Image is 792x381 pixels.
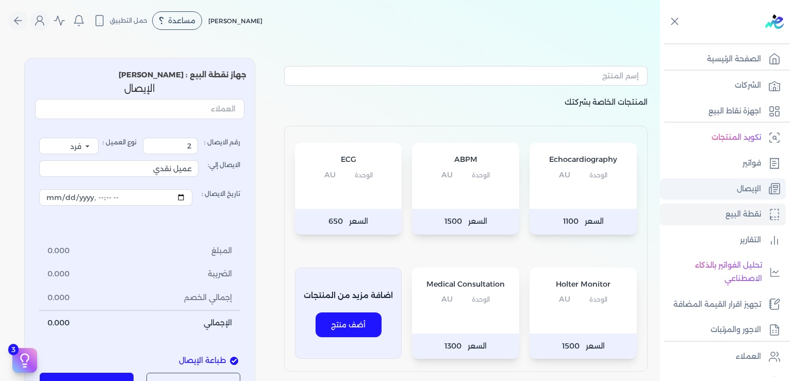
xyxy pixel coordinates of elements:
p: فواتير [742,157,761,170]
a: تحليل الفواتير بالذكاء الاصطناعي [660,255,786,289]
p: تكويد المنتجات [712,131,761,144]
span: 650 [328,215,343,228]
span: 0.000 [47,318,70,329]
p: الاجور والمرتبات [711,323,761,337]
p: اجهزة نقاط البيع [708,105,761,118]
p: تحليل الفواتير بالذكاء الاصطناعي [665,259,762,285]
input: رقم الايصال : [143,138,198,154]
span: AU [559,169,570,182]
input: إسم المنتج [284,66,648,86]
span: إجمالي الخصم [184,292,232,304]
label: تاريخ الايصال : [39,183,240,212]
p: نقطة البيع [725,208,761,221]
span: 1300 [444,340,461,353]
button: 3 [12,348,37,373]
p: العملاء [736,350,761,363]
label: نوع العميل : [39,138,137,154]
span: الإجمالي [204,318,232,329]
input: طباعة الإيصال [230,357,238,365]
p: السعر [412,209,519,235]
select: نوع العميل : [39,138,98,154]
p: التقارير [740,234,761,247]
img: logo [765,14,784,29]
p: المنتجات الخاصة بشركتك [284,96,648,126]
span: 0.000 [47,292,70,304]
input: تاريخ الايصال : [39,189,192,206]
input: الايصال إلي: [39,160,199,177]
a: العملاء [660,346,786,368]
span: الوحدة [472,293,490,306]
p: Holter Monitor [540,278,626,291]
input: العملاء [35,99,244,119]
span: الضريبة [208,269,232,280]
p: الشركات [735,79,761,92]
p: Medical Consultation [422,278,509,291]
button: إسم المنتج [284,66,648,90]
span: المبلغ [211,245,232,257]
a: الإيصال [660,178,786,200]
span: 1500 [562,340,580,353]
span: 0.000 [47,245,70,257]
span: طباعة الإيصال [179,355,226,367]
div: مساعدة [152,11,202,30]
span: AU [441,293,453,306]
span: [PERSON_NAME] [208,17,262,25]
a: تجهيز اقرار القيمة المضافة [660,294,786,316]
span: AU [559,293,570,306]
span: 3 [8,344,19,355]
span: حمل التطبيق [110,16,147,25]
span: الوحدة [589,169,607,182]
p: السعر [530,334,637,359]
button: أضف منتج [316,312,382,337]
a: تكويد المنتجات [660,127,786,148]
p: تجهيز اقرار القيمة المضافة [673,298,761,311]
p: السعر [295,209,402,235]
span: 0.000 [47,269,70,280]
span: 1100 [563,215,579,228]
p: جهاز نقطة البيع : [PERSON_NAME] [33,69,246,82]
span: مساعدة [168,17,195,24]
p: الإيصال [35,82,244,95]
p: ECG [305,153,392,167]
a: الشركات [660,75,786,96]
a: التقارير [660,229,786,251]
span: الوحدة [589,293,607,306]
p: السعر [530,209,637,235]
a: فواتير [660,153,786,174]
label: الايصال إلي: [39,154,240,183]
span: 1500 [444,215,462,228]
a: الاجور والمرتبات [660,319,786,341]
label: رقم الايصال : [143,138,240,154]
span: AU [441,169,453,182]
p: الصفحة الرئيسية [707,53,761,66]
button: حمل التطبيق [91,12,150,29]
p: ABPM [422,153,509,167]
a: الصفحة الرئيسية [660,48,786,70]
span: الوحدة [472,169,490,182]
span: AU [324,169,336,182]
p: السعر [412,334,519,359]
a: نقطة البيع [660,204,786,225]
span: الوحدة [355,169,373,182]
a: اجهزة نقاط البيع [660,101,786,122]
p: اضافة مزيد من المنتجات [304,289,393,303]
p: Echocardiography [540,153,626,167]
p: الإيصال [737,183,761,196]
button: العملاء [35,99,244,123]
